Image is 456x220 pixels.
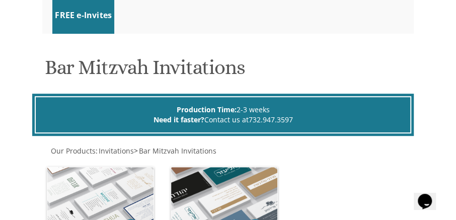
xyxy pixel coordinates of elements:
div: : [42,146,413,156]
a: 732.947.3597 [249,115,293,124]
a: Our Products [50,146,96,156]
div: 2-3 weeks Contact us at [35,96,411,133]
span: Need it faster? [154,115,204,124]
span: > [134,146,216,156]
span: Production Time: [177,105,237,114]
iframe: chat widget [414,180,446,210]
span: Bar Mitzvah Invitations [139,146,216,156]
span: Invitations [99,146,134,156]
a: Invitations [98,146,134,156]
a: Bar Mitzvah Invitations [138,146,216,156]
h1: Bar Mitzvah Invitations [45,56,411,86]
